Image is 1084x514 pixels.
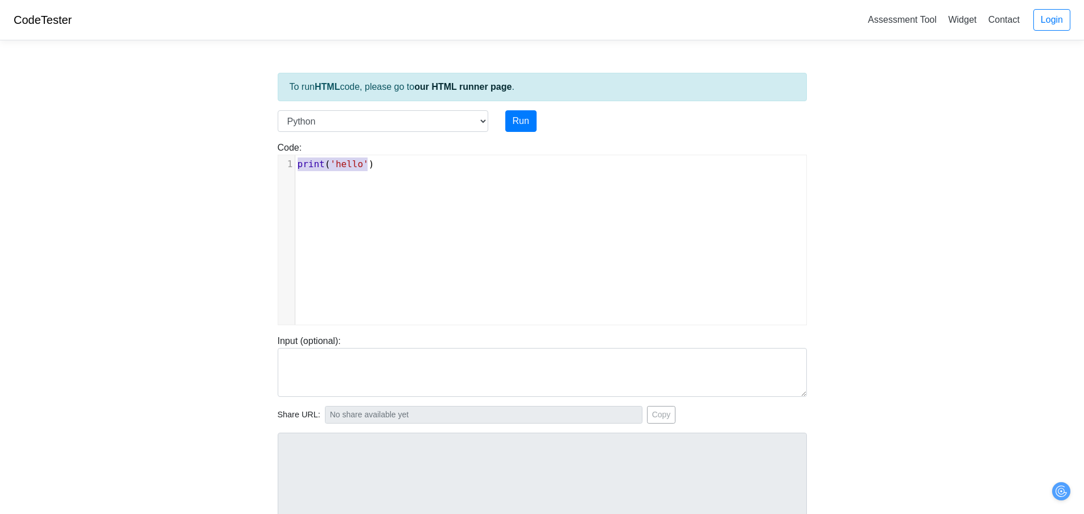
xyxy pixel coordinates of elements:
[278,73,807,101] div: To run code, please go to .
[298,159,325,169] span: print
[325,406,642,424] input: No share available yet
[278,157,295,171] div: 1
[14,14,72,26] a: CodeTester
[984,10,1024,29] a: Contact
[269,141,815,325] div: Code:
[1033,9,1070,31] a: Login
[315,82,340,92] strong: HTML
[414,82,512,92] a: our HTML runner page
[647,406,676,424] button: Copy
[269,334,815,397] div: Input (optional):
[505,110,537,132] button: Run
[943,10,981,29] a: Widget
[863,10,941,29] a: Assessment Tool
[298,159,374,169] span: ( )
[330,159,368,169] span: 'hello'
[278,409,320,421] span: Share URL:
